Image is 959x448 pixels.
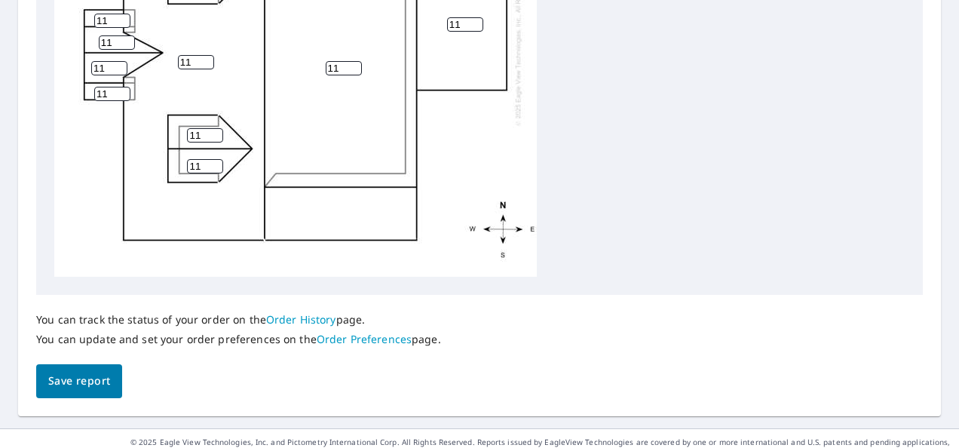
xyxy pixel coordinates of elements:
a: Order History [266,312,336,327]
p: You can track the status of your order on the page. [36,313,441,327]
span: Save report [48,372,110,391]
a: Order Preferences [317,332,412,346]
button: Save report [36,364,122,398]
p: You can update and set your order preferences on the page. [36,333,441,346]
